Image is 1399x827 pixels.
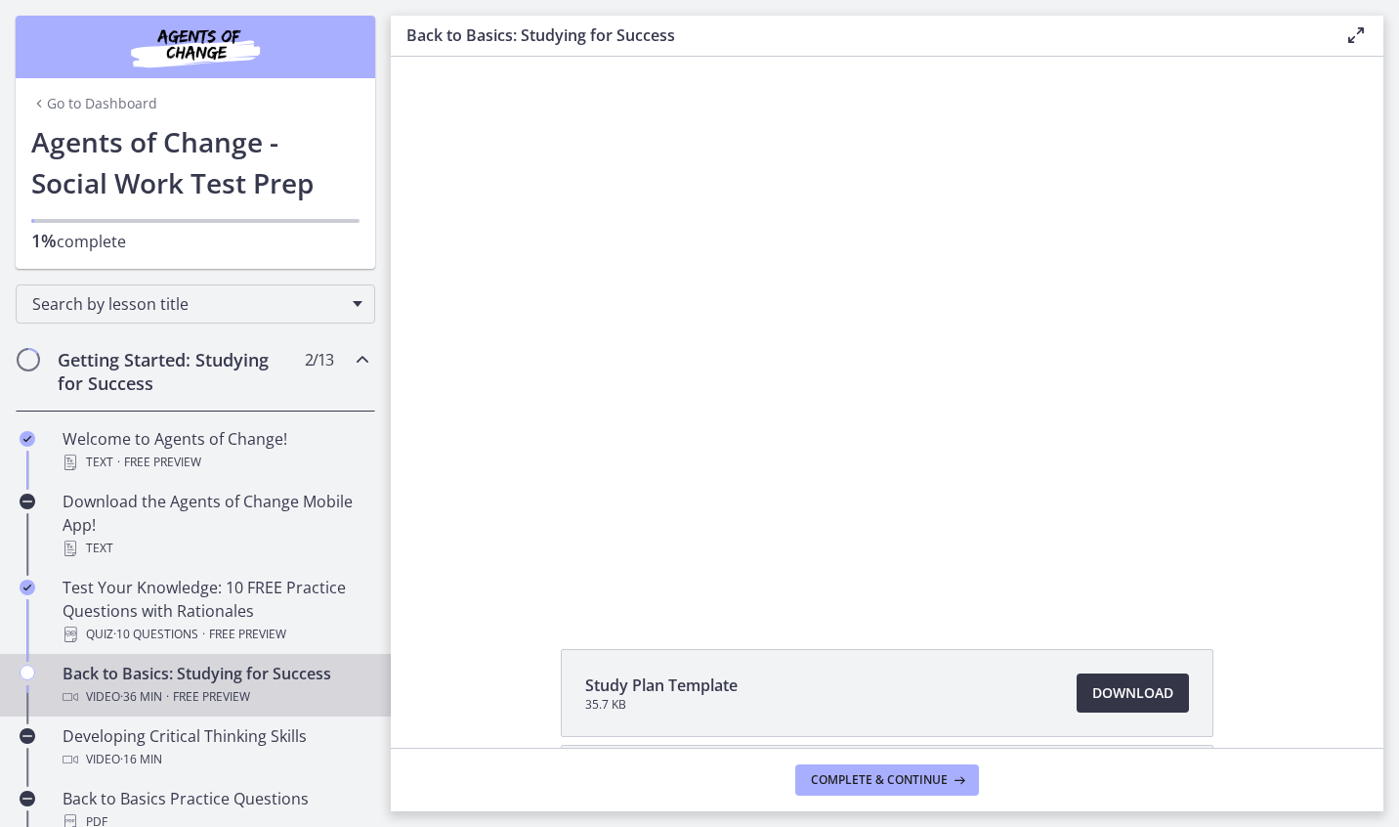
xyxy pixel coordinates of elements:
[63,576,367,646] div: Test Your Knowledge: 10 FREE Practice Questions with Rationales
[173,685,250,709] span: Free preview
[63,427,367,474] div: Welcome to Agents of Change!
[1077,674,1189,713] a: Download
[63,724,367,771] div: Developing Critical Thinking Skills
[63,662,367,709] div: Back to Basics: Studying for Success
[31,229,57,252] span: 1%
[63,537,367,560] div: Text
[585,674,738,697] span: Study Plan Template
[585,697,738,713] span: 35.7 KB
[406,23,1313,47] h3: Back to Basics: Studying for Success
[32,293,343,315] span: Search by lesson title
[31,229,360,253] p: complete
[63,451,367,474] div: Text
[1092,681,1173,705] span: Download
[120,748,162,771] span: · 16 min
[58,348,296,395] h2: Getting Started: Studying for Success
[31,94,157,113] a: Go to Dashboard
[117,451,120,474] span: ·
[63,748,367,771] div: Video
[305,348,333,371] span: 2 / 13
[120,685,162,709] span: · 36 min
[63,623,367,646] div: Quiz
[63,685,367,709] div: Video
[391,57,1383,604] iframe: Video Lesson
[16,284,375,324] div: Search by lesson title
[78,23,313,70] img: Agents of Change
[166,685,169,709] span: ·
[811,772,948,788] span: Complete & continue
[20,580,35,595] i: Completed
[795,764,979,796] button: Complete & continue
[124,451,201,474] span: Free preview
[202,623,205,646] span: ·
[113,623,198,646] span: · 10 Questions
[31,121,360,203] h1: Agents of Change - Social Work Test Prep
[63,490,367,560] div: Download the Agents of Change Mobile App!
[209,623,286,646] span: Free preview
[20,431,35,447] i: Completed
